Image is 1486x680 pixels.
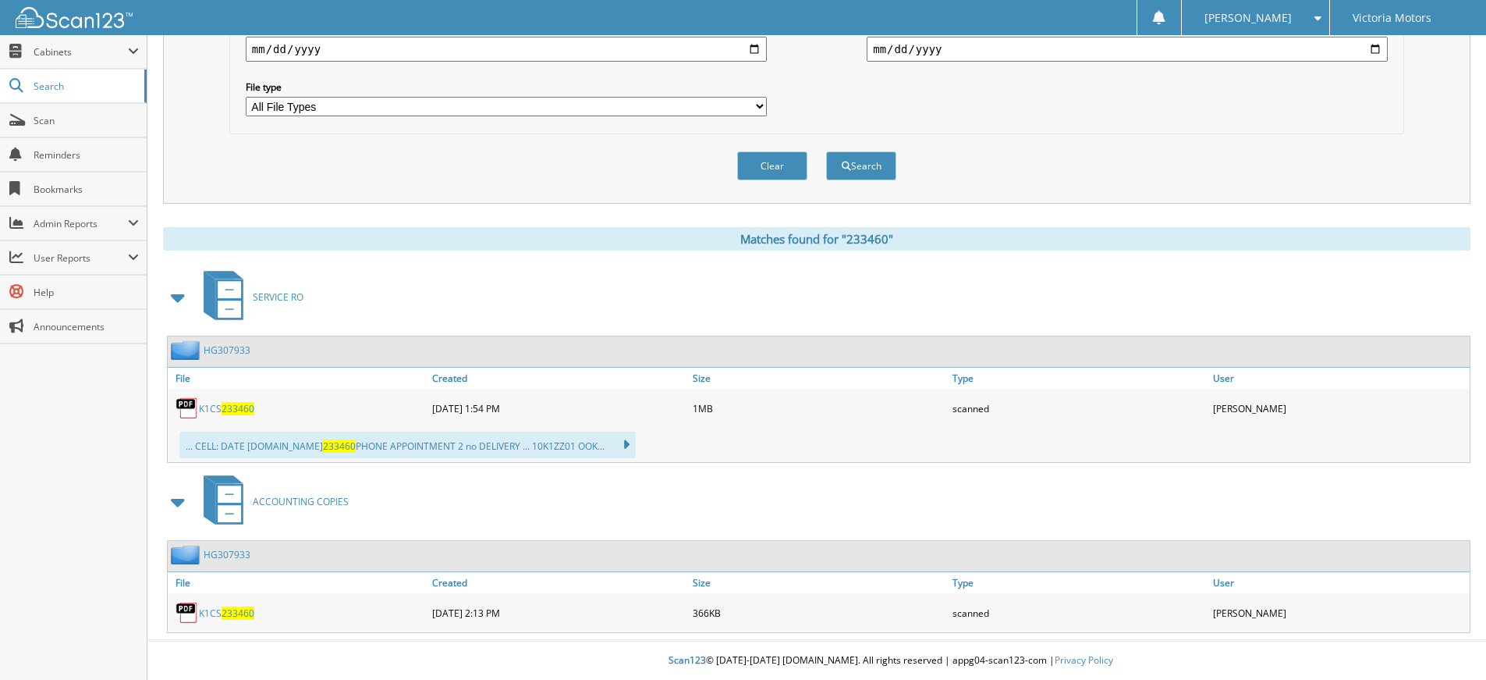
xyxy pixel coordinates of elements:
[199,607,254,620] a: K1CS233460
[222,402,254,415] span: 233460
[1209,393,1470,424] div: [PERSON_NAME]
[246,37,767,62] input: start
[204,548,250,561] a: HG307933
[34,251,128,265] span: User Reports
[34,148,139,162] span: Reminders
[194,471,349,532] a: ACCOUNTING COPIES
[194,266,303,328] a: SERVICE RO
[34,45,128,59] span: Cabinets
[689,597,949,628] div: 366KB
[1353,13,1431,23] span: Victoria Motors
[204,344,250,357] a: HG307933
[1055,653,1113,667] a: Privacy Policy
[168,368,428,389] a: File
[176,601,199,625] img: PDF.png
[1204,13,1292,23] span: [PERSON_NAME]
[1209,368,1470,389] a: User
[179,432,636,458] div: ... CELL: DATE [DOMAIN_NAME] PHONE APPOINTMENT 2 no DELIVERY ... 10K1ZZ01 OOK...
[34,286,139,299] span: Help
[669,653,706,667] span: Scan123
[171,545,204,564] img: folder2.png
[323,440,356,453] span: 233460
[1408,605,1486,680] iframe: Chat Widget
[428,393,689,424] div: [DATE] 1:54 PM
[295,642,1486,680] div: © [DATE]-[DATE] [DOMAIN_NAME]. All rights reserved | appg04-scan123-com |
[428,597,689,628] div: [DATE] 2:13 PM
[826,151,896,180] button: Search
[949,572,1209,593] a: Type
[34,183,139,196] span: Bookmarks
[171,340,204,360] img: folder2.png
[34,114,139,127] span: Scan
[689,368,949,389] a: Size
[428,368,689,389] a: Created
[949,393,1209,424] div: scanned
[1209,572,1470,593] a: User
[689,393,949,424] div: 1MB
[168,572,428,593] a: File
[949,368,1209,389] a: Type
[253,290,303,304] span: SERVICE RO
[16,7,133,28] img: scan123-logo-white.svg
[737,151,807,180] button: Clear
[689,572,949,593] a: Size
[199,402,254,415] a: K1CS233460
[867,37,1388,62] input: end
[34,320,139,333] span: Announcements
[163,227,1470,251] div: Matches found for "233460"
[949,597,1209,628] div: scanned
[34,80,137,93] span: Search
[1209,597,1470,628] div: [PERSON_NAME]
[246,80,767,94] label: File type
[428,572,689,593] a: Created
[34,217,128,230] span: Admin Reports
[176,397,199,420] img: PDF.png
[253,495,349,508] span: ACCOUNTING COPIES
[222,607,254,620] span: 233460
